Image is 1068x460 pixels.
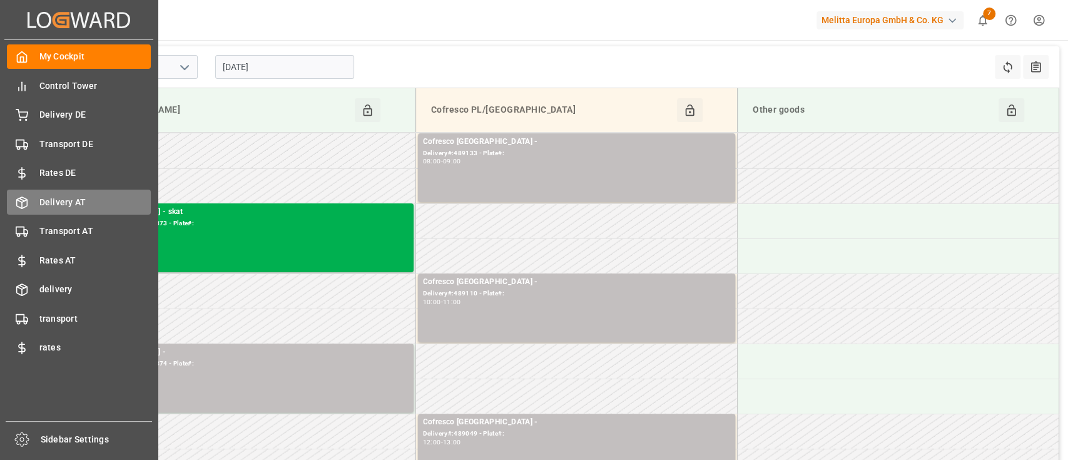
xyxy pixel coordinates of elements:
[7,131,151,156] a: Transport DE
[39,108,151,121] span: Delivery DE
[7,103,151,127] a: Delivery DE
[39,254,151,267] span: Rates AT
[443,158,461,164] div: 09:00
[39,79,151,93] span: Control Tower
[7,219,151,243] a: Transport AT
[101,218,409,229] div: Delivery#:400052373 - Plate#:
[215,55,354,79] input: DD.MM.YYYY
[423,439,441,445] div: 12:00
[39,312,151,325] span: transport
[748,98,999,122] div: Other goods
[997,6,1025,34] button: Help Center
[423,148,730,159] div: Delivery#:489133 - Plate#:
[423,136,730,148] div: Cofresco [GEOGRAPHIC_DATA] -
[816,8,969,32] button: Melitta Europa GmbH & Co. KG
[969,6,997,34] button: show 7 new notifications
[7,44,151,69] a: My Cockpit
[440,439,442,445] div: -
[104,98,355,122] div: [PERSON_NAME]
[39,283,151,296] span: delivery
[39,138,151,151] span: Transport DE
[175,58,193,77] button: open menu
[423,158,441,164] div: 08:00
[39,50,151,63] span: My Cockpit
[7,277,151,302] a: delivery
[39,166,151,180] span: Rates DE
[39,196,151,209] span: Delivery AT
[440,299,442,305] div: -
[423,289,730,299] div: Delivery#:489110 - Plate#:
[440,158,442,164] div: -
[423,276,730,289] div: Cofresco [GEOGRAPHIC_DATA] -
[983,8,995,20] span: 7
[7,335,151,360] a: rates
[423,299,441,305] div: 10:00
[7,161,151,185] a: Rates DE
[101,359,409,369] div: Delivery#:400052374 - Plate#:
[7,190,151,214] a: Delivery AT
[426,98,677,122] div: Cofresco PL/[GEOGRAPHIC_DATA]
[7,73,151,98] a: Control Tower
[423,416,730,429] div: Cofresco [GEOGRAPHIC_DATA] -
[41,433,153,446] span: Sidebar Settings
[816,11,964,29] div: Melitta Europa GmbH & Co. KG
[443,299,461,305] div: 11:00
[101,206,409,218] div: [PERSON_NAME] - skat
[39,341,151,354] span: rates
[39,225,151,238] span: Transport AT
[101,346,409,359] div: [PERSON_NAME] -
[7,248,151,272] a: Rates AT
[423,429,730,439] div: Delivery#:489049 - Plate#:
[443,439,461,445] div: 13:00
[7,306,151,330] a: transport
